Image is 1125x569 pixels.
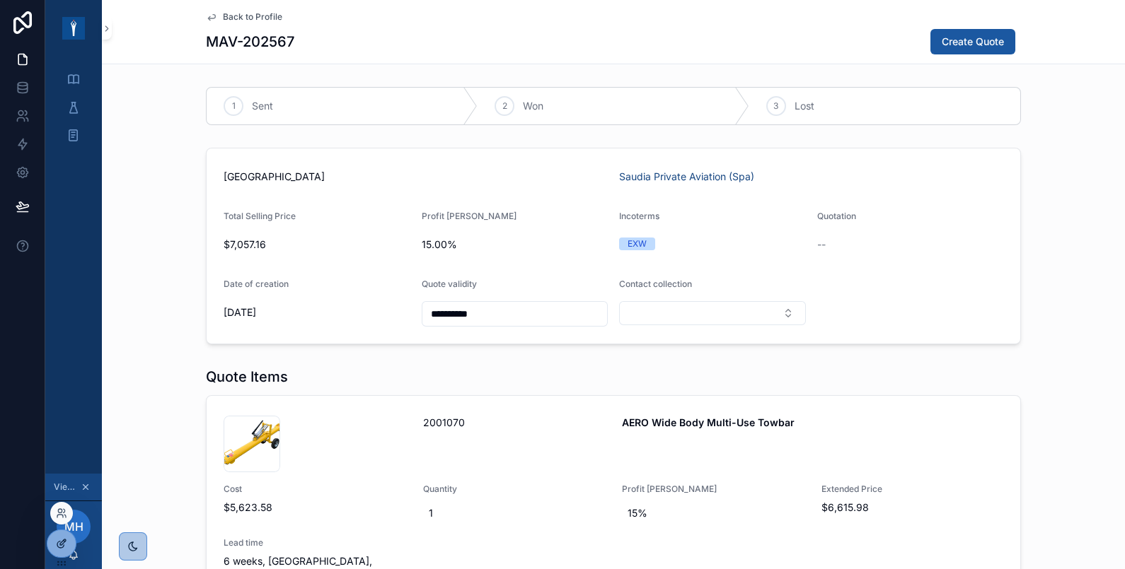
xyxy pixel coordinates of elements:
span: Incoterms [619,211,659,221]
span: MH [64,518,83,535]
span: Quantity [423,483,606,495]
span: Back to Profile [223,11,282,23]
span: Quote validity [422,278,477,289]
span: 15% [628,506,799,520]
a: Back to Profile [206,11,282,23]
span: $7,057.16 [224,237,410,252]
span: Extended Price [821,483,1004,495]
span: Sent [252,99,273,113]
div: EXW [628,237,647,250]
span: Lost [795,99,814,113]
span: 2 [502,100,507,112]
span: $5,623.58 [224,500,406,515]
span: 15.00% [422,237,608,252]
a: Saudia Private Aviation (Spa) [619,170,754,184]
span: Profit [PERSON_NAME] [622,483,804,495]
button: Select Button [619,301,806,325]
span: 3 [773,100,778,112]
span: Date of creation [224,278,289,289]
span: 2001070 [423,416,606,430]
span: Profit [PERSON_NAME] [422,211,517,221]
span: 1 [232,100,236,112]
span: Cost [224,483,406,495]
span: Won [523,99,543,113]
div: scrollable content [45,57,102,167]
span: Total Selling Price [224,211,296,221]
span: Quotation [817,211,856,221]
span: Lead time [224,537,406,549]
h1: Quote Items [206,367,288,387]
span: Contact collection [619,278,692,289]
span: Viewing as [PERSON_NAME] [54,481,78,493]
strong: AERO Wide Body Multi-Use Towbar [622,416,795,428]
span: -- [817,237,826,252]
h1: MAV-202567 [206,32,294,52]
span: Create Quote [942,35,1004,49]
span: 1 [429,506,600,520]
img: App logo [62,17,85,40]
span: $6,615.98 [821,500,1004,515]
span: [GEOGRAPHIC_DATA] [224,170,325,184]
span: [DATE] [224,305,410,319]
button: Create Quote [930,29,1015,54]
